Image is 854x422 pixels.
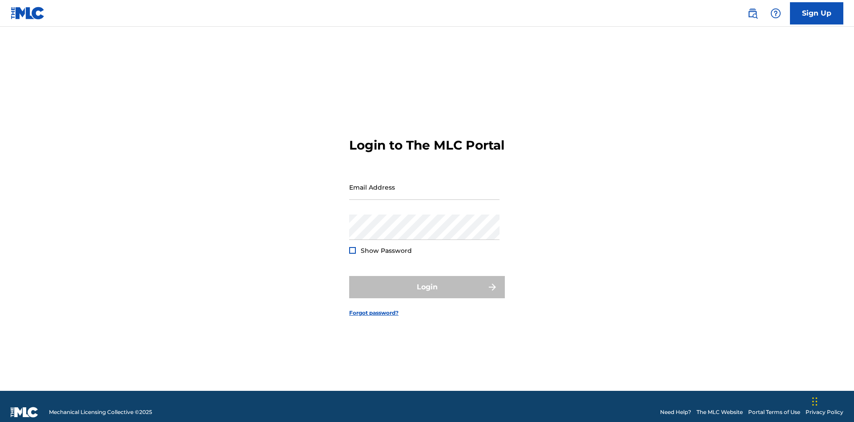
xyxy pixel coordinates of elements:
[49,408,152,416] span: Mechanical Licensing Collective © 2025
[806,408,843,416] a: Privacy Policy
[767,4,785,22] div: Help
[748,408,800,416] a: Portal Terms of Use
[349,309,399,317] a: Forgot password?
[11,7,45,20] img: MLC Logo
[790,2,843,24] a: Sign Up
[747,8,758,19] img: search
[744,4,761,22] a: Public Search
[770,8,781,19] img: help
[349,138,504,153] h3: Login to The MLC Portal
[660,408,691,416] a: Need Help?
[361,247,412,255] span: Show Password
[11,407,38,418] img: logo
[697,408,743,416] a: The MLC Website
[812,388,818,415] div: Drag
[810,379,854,422] iframe: Chat Widget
